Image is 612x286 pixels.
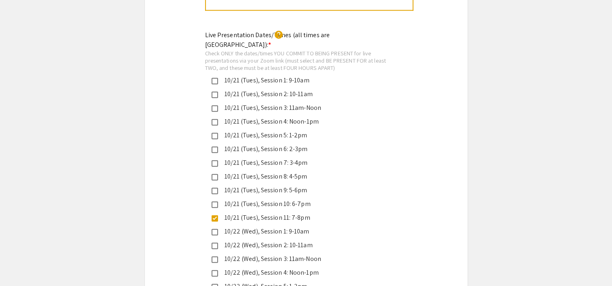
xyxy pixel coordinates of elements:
[218,254,388,264] div: 10/22 (Wed), Session 3: 11am-Noon
[274,30,284,40] mat-icon: help
[218,89,388,99] div: 10/21 (Tues), Session 2: 10-11am
[218,227,388,236] div: 10/22 (Wed), Session 1: 9-10am
[218,103,388,113] div: 10/21 (Tues), Session 3: 11am-Noon
[218,240,388,250] div: 10/22 (Wed), Session 2: 10-11am
[218,130,388,140] div: 10/21 (Tues), Session 5: 1-2pm
[218,76,388,85] div: 10/21 (Tues), Session 1: 9-10am
[205,31,330,49] mat-label: Live Presentation Dates/Times (all times are [GEOGRAPHIC_DATA]):
[218,199,388,209] div: 10/21 (Tues), Session 10: 6-7pm
[205,50,394,71] div: Check ONLY the dates/times YOU COMMIT TO BEING PRESENT for live presentations via your Zoom link ...
[218,268,388,278] div: 10/22 (Wed), Session 4: Noon-1pm
[218,144,388,154] div: 10/21 (Tues), Session 6: 2-3pm
[218,213,388,223] div: 10/21 (Tues), Session 11: 7-8pm
[218,117,388,126] div: 10/21 (Tues), Session 4: Noon-1pm
[218,172,388,181] div: 10/21 (Tues), Session 8: 4-5pm
[218,185,388,195] div: 10/21 (Tues), Session 9: 5-6pm
[218,158,388,168] div: 10/21 (Tues), Session 7: 3-4pm
[6,250,34,280] iframe: Chat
